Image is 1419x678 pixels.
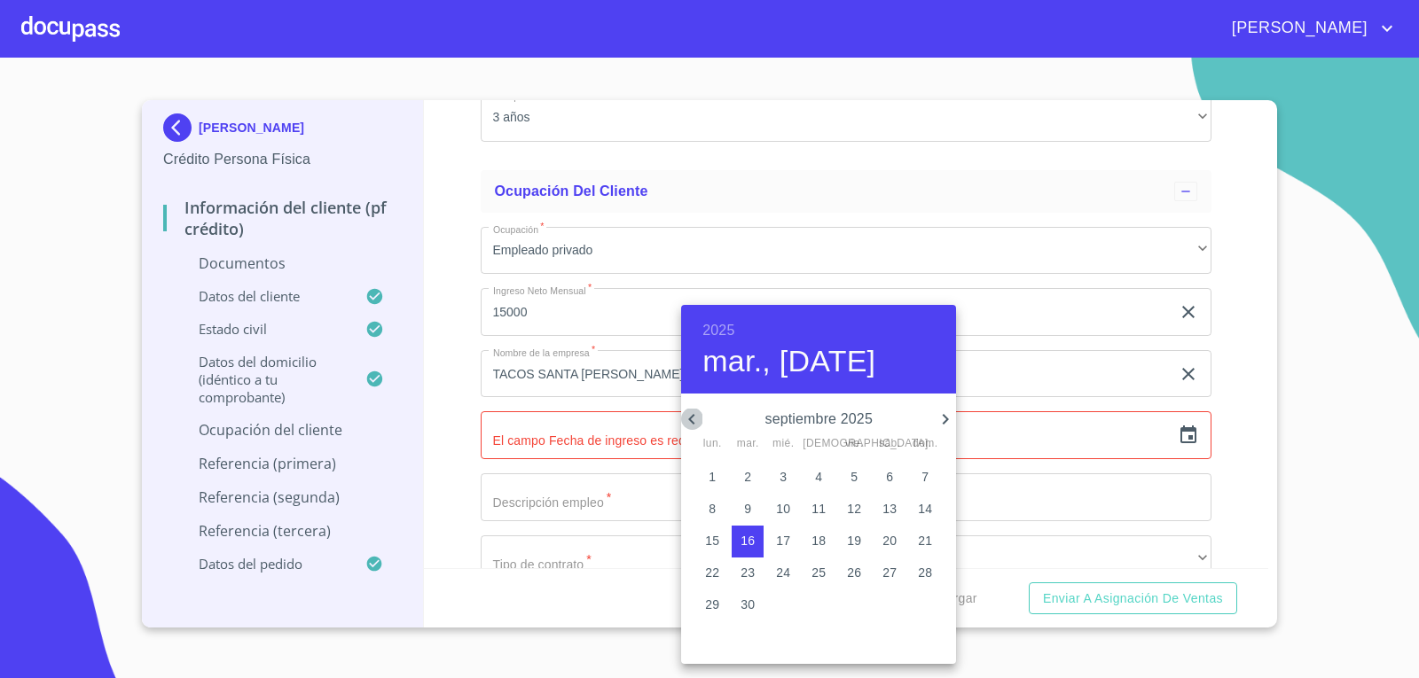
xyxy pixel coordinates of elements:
button: 20 [874,526,905,557]
button: 30 [732,589,764,621]
p: 16 [741,532,755,549]
p: 11 [811,500,826,518]
p: 15 [705,532,719,549]
p: septiembre 2025 [702,409,935,430]
p: 23 [741,564,755,581]
p: 24 [776,564,790,581]
p: 4 [815,468,822,486]
p: 18 [811,532,826,549]
span: sáb. [874,435,905,453]
button: 15 [696,526,728,557]
button: 25 [803,557,835,589]
button: 10 [767,494,799,526]
button: mar., [DATE] [702,343,875,380]
button: 22 [696,557,728,589]
button: 3 [767,462,799,494]
span: mar. [732,435,764,453]
p: 3 [780,468,787,486]
button: 5 [838,462,870,494]
p: 12 [847,500,861,518]
p: 14 [918,500,932,518]
p: 22 [705,564,719,581]
p: 2 [744,468,751,486]
p: 21 [918,532,932,549]
button: 21 [909,526,941,557]
button: 12 [838,494,870,526]
p: 27 [882,564,897,581]
p: 26 [847,564,861,581]
button: 6 [874,462,905,494]
button: 4 [803,462,835,494]
p: 20 [882,532,897,549]
span: dom. [909,435,941,453]
p: 13 [882,500,897,518]
button: 24 [767,557,799,589]
p: 1 [709,468,716,486]
button: 27 [874,557,905,589]
p: 17 [776,532,790,549]
button: 28 [909,557,941,589]
span: [DEMOGRAPHIC_DATA]. [803,435,835,453]
p: 9 [744,500,751,518]
button: 19 [838,526,870,557]
p: 30 [741,596,755,613]
button: 29 [696,589,728,621]
button: 8 [696,494,728,526]
button: 17 [767,526,799,557]
p: 10 [776,500,790,518]
button: 23 [732,557,764,589]
button: 16 [732,526,764,557]
p: 29 [705,596,719,613]
span: vie. [838,435,870,453]
p: 7 [921,468,929,486]
button: 7 [909,462,941,494]
button: 14 [909,494,941,526]
button: 13 [874,494,905,526]
button: 26 [838,557,870,589]
button: 18 [803,526,835,557]
p: 25 [811,564,826,581]
button: 2025 [702,318,734,343]
button: 1 [696,462,728,494]
span: mié. [767,435,799,453]
p: 6 [886,468,893,486]
p: 19 [847,532,861,549]
button: 2 [732,462,764,494]
button: 9 [732,494,764,526]
p: 28 [918,564,932,581]
p: 8 [709,500,716,518]
button: 11 [803,494,835,526]
span: lun. [696,435,728,453]
p: 5 [851,468,858,486]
